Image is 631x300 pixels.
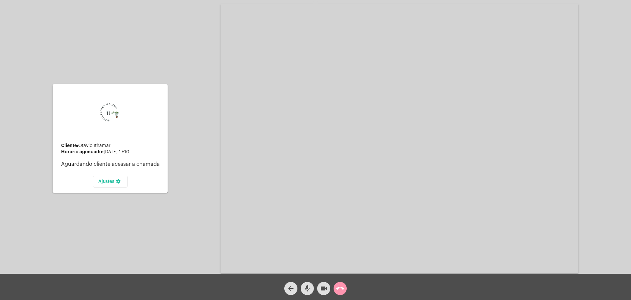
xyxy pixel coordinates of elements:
p: Aguardando cliente acessar a chamada [61,161,162,167]
img: 0d939d3e-dcd2-0964-4adc-7f8e0d1a206f.png [87,93,133,139]
mat-icon: settings [114,179,122,187]
div: [DATE] 17:10 [61,149,162,155]
strong: Cliente: [61,143,78,148]
div: Otávio Ithamar [61,143,162,148]
span: Ajustes [98,179,122,184]
mat-icon: mic [303,285,311,292]
strong: Horário agendado: [61,149,104,154]
mat-icon: videocam [320,285,328,292]
mat-icon: arrow_back [287,285,295,292]
button: Ajustes [93,176,128,187]
mat-icon: call_end [336,285,344,292]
